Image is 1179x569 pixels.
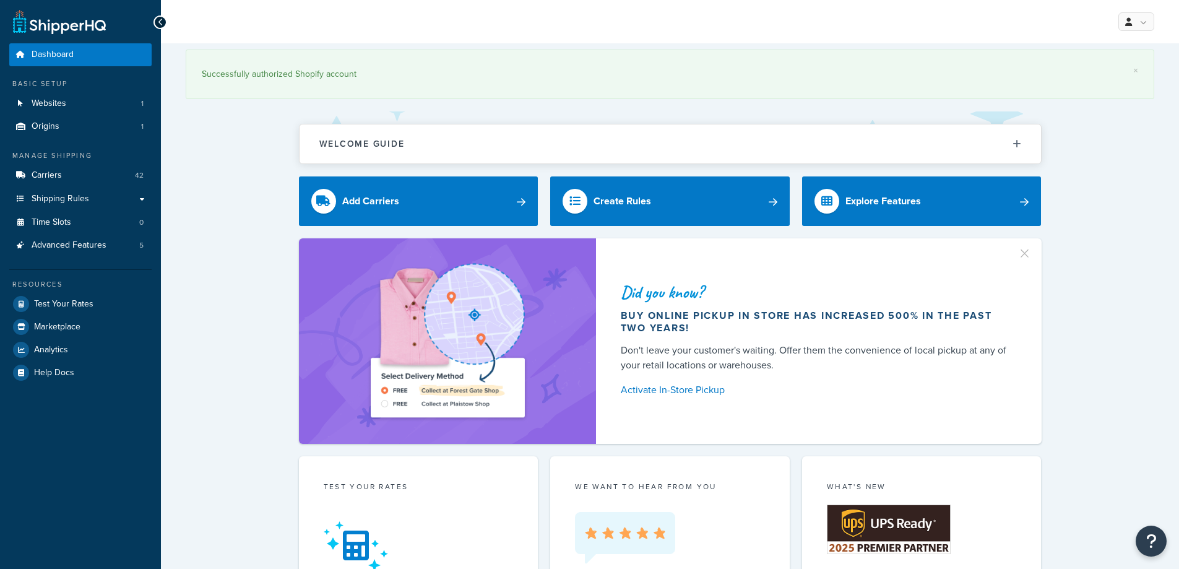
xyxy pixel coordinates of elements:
[9,188,152,211] a: Shipping Rules
[32,240,106,251] span: Advanced Features
[141,121,144,132] span: 1
[9,115,152,138] a: Origins1
[9,79,152,89] div: Basic Setup
[575,481,765,492] p: we want to hear from you
[139,240,144,251] span: 5
[335,257,559,425] img: ad-shirt-map-b0359fc47e01cab431d101c4b569394f6a03f54285957d908178d52f29eb9668.png
[550,176,790,226] a: Create Rules
[9,293,152,315] a: Test Your Rates
[32,98,66,109] span: Websites
[202,66,1138,83] div: Successfully authorized Shopify account
[135,170,144,181] span: 42
[319,139,405,149] h2: Welcome Guide
[9,362,152,384] a: Help Docs
[9,164,152,187] li: Carriers
[621,284,1012,301] div: Did you know?
[9,92,152,115] a: Websites1
[300,124,1041,163] button: Welcome Guide
[845,193,921,210] div: Explore Features
[9,316,152,338] a: Marketplace
[9,43,152,66] a: Dashboard
[827,481,1017,495] div: What's New
[621,310,1012,334] div: Buy online pickup in store has increased 500% in the past two years!
[34,345,68,355] span: Analytics
[342,193,399,210] div: Add Carriers
[139,217,144,228] span: 0
[34,322,80,332] span: Marketplace
[9,234,152,257] a: Advanced Features5
[621,343,1012,373] div: Don't leave your customer's waiting. Offer them the convenience of local pickup at any of your re...
[299,176,538,226] a: Add Carriers
[9,234,152,257] li: Advanced Features
[32,170,62,181] span: Carriers
[594,193,651,210] div: Create Rules
[9,150,152,161] div: Manage Shipping
[9,339,152,361] a: Analytics
[9,92,152,115] li: Websites
[32,217,71,228] span: Time Slots
[32,50,74,60] span: Dashboard
[32,194,89,204] span: Shipping Rules
[1136,526,1167,557] button: Open Resource Center
[9,279,152,290] div: Resources
[32,121,59,132] span: Origins
[34,368,74,378] span: Help Docs
[1133,66,1138,76] a: ×
[141,98,144,109] span: 1
[621,381,1012,399] a: Activate In-Store Pickup
[9,211,152,234] a: Time Slots0
[324,481,514,495] div: Test your rates
[9,115,152,138] li: Origins
[34,299,93,310] span: Test Your Rates
[802,176,1042,226] a: Explore Features
[9,211,152,234] li: Time Slots
[9,164,152,187] a: Carriers42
